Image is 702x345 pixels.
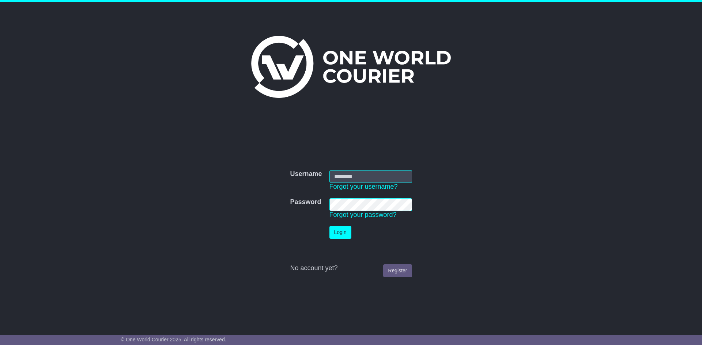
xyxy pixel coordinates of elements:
img: One World [251,36,451,98]
label: Username [290,170,322,178]
div: No account yet? [290,264,412,272]
a: Register [383,264,412,277]
a: Forgot your username? [329,183,398,190]
button: Login [329,226,351,239]
label: Password [290,198,321,206]
span: © One World Courier 2025. All rights reserved. [121,337,226,342]
a: Forgot your password? [329,211,397,218]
